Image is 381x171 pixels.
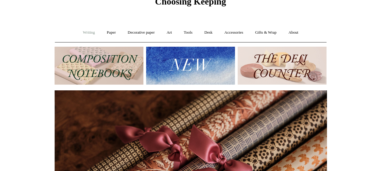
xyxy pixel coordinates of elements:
img: The Deli Counter [238,47,326,85]
a: Accessories [219,25,249,41]
a: Decorative paper [122,25,160,41]
a: Paper [101,25,121,41]
img: 202302 Composition ledgers.jpg__PID:69722ee6-fa44-49dd-a067-31375e5d54ec [55,47,143,85]
a: About [283,25,304,41]
a: Writing [77,25,100,41]
a: Desk [199,25,218,41]
img: New.jpg__PID:f73bdf93-380a-4a35-bcfe-7823039498e1 [146,47,235,85]
a: Gifts & Wrap [249,25,282,41]
a: Tools [178,25,198,41]
a: Choosing Keeping [155,1,226,5]
a: Art [161,25,177,41]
